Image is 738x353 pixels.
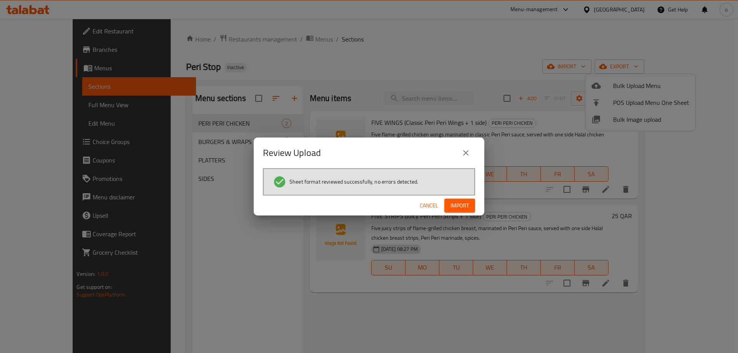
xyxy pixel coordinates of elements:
button: Import [444,199,475,213]
h2: Review Upload [263,147,321,159]
span: Sheet format reviewed successfully, no errors detected. [289,178,418,186]
button: close [457,144,475,162]
span: Import [450,201,469,210]
button: Cancel [417,199,441,213]
span: Cancel [420,201,438,210]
